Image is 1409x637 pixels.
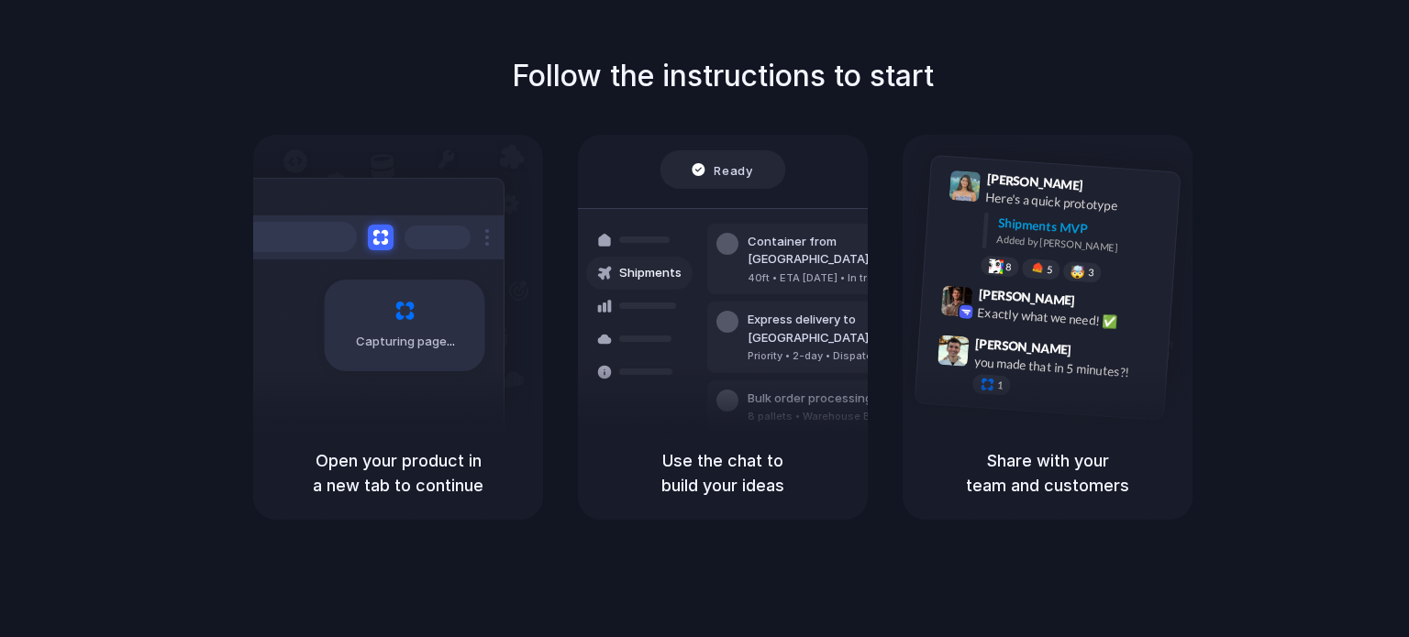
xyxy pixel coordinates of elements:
span: [PERSON_NAME] [978,283,1075,310]
span: 5 [1047,264,1053,274]
div: you made that in 5 minutes?! [973,352,1157,383]
span: [PERSON_NAME] [975,333,1072,359]
h5: Use the chat to build your ideas [600,448,846,498]
div: Exactly what we need! ✅ [977,302,1160,334]
div: Bulk order processing [748,390,918,408]
span: 9:47 AM [1077,342,1115,364]
h5: Share with your team and customers [925,448,1170,498]
span: Shipments [619,264,682,282]
div: 40ft • ETA [DATE] • In transit [748,270,946,286]
h1: Follow the instructions to start [512,54,934,98]
div: 8 pallets • Warehouse B • Packed [748,409,918,424]
div: Here's a quick prototype [985,187,1169,218]
span: 8 [1005,261,1012,271]
span: Ready [715,160,753,179]
div: 🤯 [1071,265,1086,279]
span: 3 [1088,268,1094,278]
div: Container from [GEOGRAPHIC_DATA] [748,233,946,269]
div: Express delivery to [GEOGRAPHIC_DATA] [748,311,946,346]
span: 9:41 AM [1089,177,1126,199]
span: 9:42 AM [1081,292,1118,314]
h5: Open your product in a new tab to continue [275,448,521,498]
div: Shipments MVP [997,213,1167,243]
span: 1 [997,380,1004,390]
div: Added by [PERSON_NAME] [996,232,1165,258]
span: Capturing page [356,333,458,351]
div: Priority • 2-day • Dispatched [748,348,946,364]
span: [PERSON_NAME] [986,169,1083,195]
